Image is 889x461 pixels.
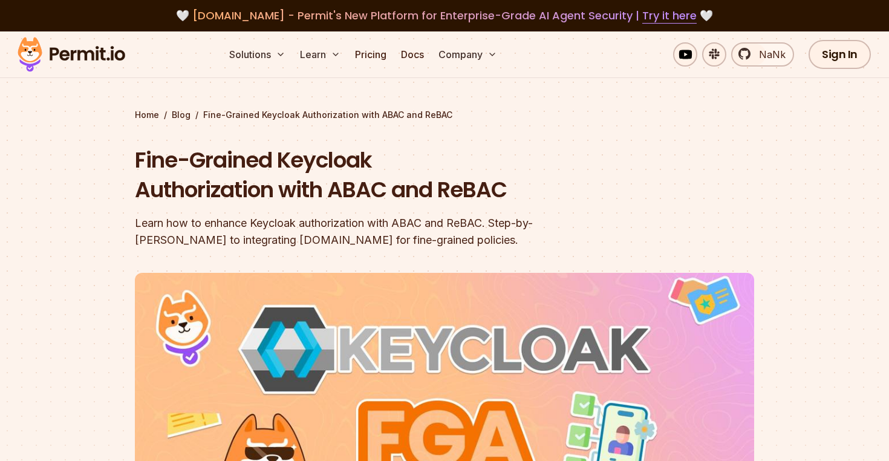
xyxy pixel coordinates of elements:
[396,42,429,67] a: Docs
[192,8,697,23] span: [DOMAIN_NAME] - Permit's New Platform for Enterprise-Grade AI Agent Security |
[642,8,697,24] a: Try it here
[135,109,754,121] div: / /
[752,47,786,62] span: NaNk
[135,215,599,249] div: Learn how to enhance Keycloak authorization with ABAC and ReBAC. Step-by-[PERSON_NAME] to integra...
[29,7,860,24] div: 🤍 🤍
[434,42,502,67] button: Company
[809,40,871,69] a: Sign In
[135,109,159,121] a: Home
[135,145,599,205] h1: Fine-Grained Keycloak Authorization with ABAC and ReBAC
[224,42,290,67] button: Solutions
[295,42,345,67] button: Learn
[350,42,391,67] a: Pricing
[731,42,794,67] a: NaNk
[12,34,131,75] img: Permit logo
[172,109,190,121] a: Blog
